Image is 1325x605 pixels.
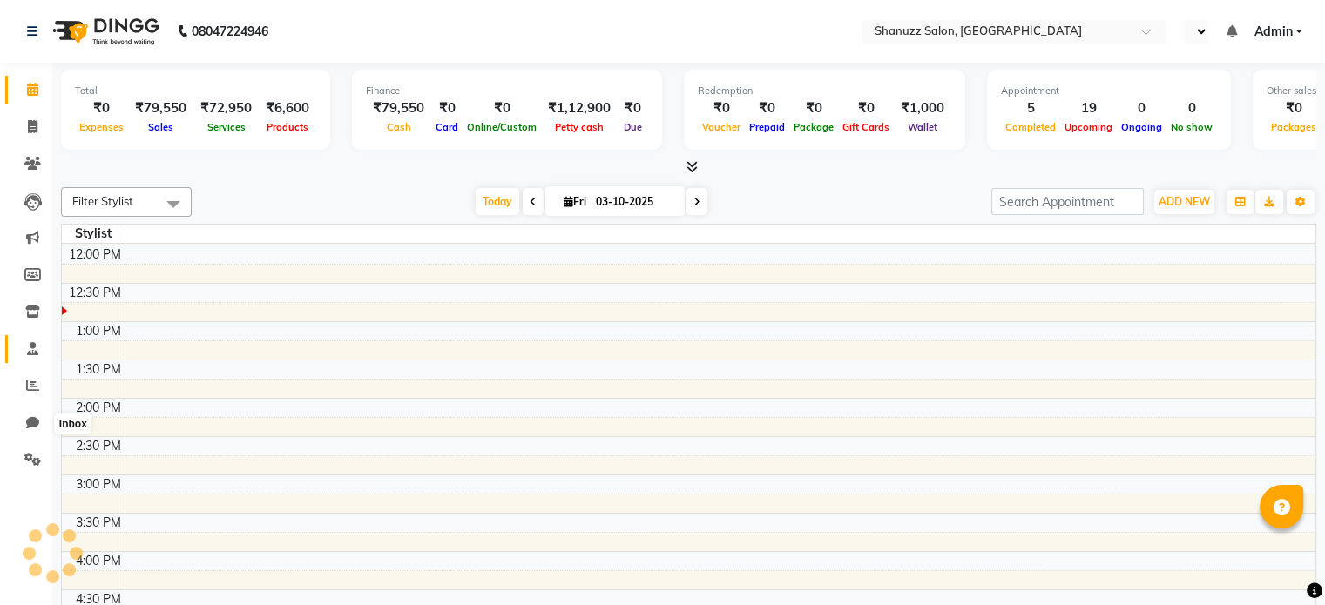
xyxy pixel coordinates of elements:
[65,245,125,264] div: 12:00 PM
[618,98,648,118] div: ₹0
[1267,121,1321,133] span: Packages
[1166,98,1217,118] div: 0
[541,98,618,118] div: ₹1,12,900
[72,322,125,340] div: 1:00 PM
[551,121,608,133] span: Petty cash
[1001,98,1060,118] div: 5
[72,552,125,570] div: 4:00 PM
[366,84,648,98] div: Finance
[62,225,125,243] div: Stylist
[619,121,646,133] span: Due
[476,188,519,215] span: Today
[894,98,951,118] div: ₹1,000
[903,121,942,133] span: Wallet
[1117,121,1166,133] span: Ongoing
[431,121,463,133] span: Card
[75,84,316,98] div: Total
[1267,98,1321,118] div: ₹0
[55,413,91,434] div: Inbox
[1254,23,1292,41] span: Admin
[1154,190,1214,214] button: ADD NEW
[382,121,416,133] span: Cash
[431,98,463,118] div: ₹0
[65,284,125,302] div: 12:30 PM
[698,98,745,118] div: ₹0
[72,194,133,208] span: Filter Stylist
[559,195,591,208] span: Fri
[72,437,125,455] div: 2:30 PM
[789,121,838,133] span: Package
[745,121,789,133] span: Prepaid
[128,98,193,118] div: ₹79,550
[192,7,268,56] b: 08047224946
[1166,121,1217,133] span: No show
[698,84,951,98] div: Redemption
[1117,98,1166,118] div: 0
[463,98,541,118] div: ₹0
[1060,98,1117,118] div: 19
[72,360,125,379] div: 1:30 PM
[463,121,541,133] span: Online/Custom
[366,98,431,118] div: ₹79,550
[1060,121,1117,133] span: Upcoming
[1001,121,1060,133] span: Completed
[72,475,125,494] div: 3:00 PM
[838,98,894,118] div: ₹0
[591,189,678,215] input: 2025-10-03
[44,7,164,56] img: logo
[1159,195,1210,208] span: ADD NEW
[789,98,838,118] div: ₹0
[698,121,745,133] span: Voucher
[745,98,789,118] div: ₹0
[72,514,125,532] div: 3:30 PM
[75,121,128,133] span: Expenses
[203,121,250,133] span: Services
[193,98,259,118] div: ₹72,950
[262,121,313,133] span: Products
[991,188,1144,215] input: Search Appointment
[72,399,125,417] div: 2:00 PM
[838,121,894,133] span: Gift Cards
[75,98,128,118] div: ₹0
[1001,84,1217,98] div: Appointment
[144,121,178,133] span: Sales
[259,98,316,118] div: ₹6,600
